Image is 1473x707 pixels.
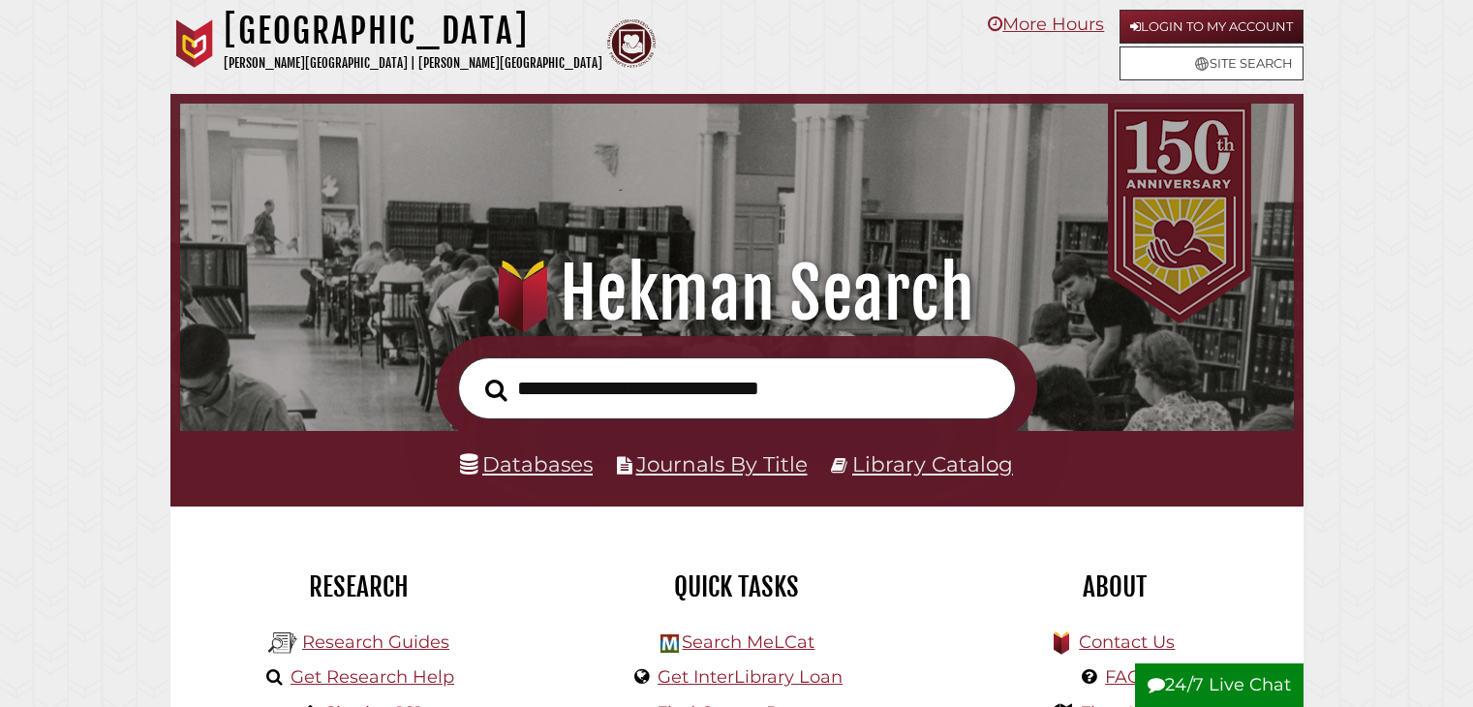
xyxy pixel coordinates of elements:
i: Search [485,378,507,401]
a: Library Catalog [852,451,1013,476]
h2: Quick Tasks [563,570,911,603]
a: More Hours [988,14,1104,35]
img: Calvin University [170,19,219,68]
a: Get Research Help [291,666,454,688]
a: Databases [460,451,593,476]
a: Research Guides [302,631,449,653]
h1: [GEOGRAPHIC_DATA] [224,10,602,52]
a: Site Search [1120,46,1304,80]
a: Contact Us [1079,631,1175,653]
p: [PERSON_NAME][GEOGRAPHIC_DATA] | [PERSON_NAME][GEOGRAPHIC_DATA] [224,52,602,75]
a: Get InterLibrary Loan [658,666,843,688]
h2: About [940,570,1289,603]
h1: Hekman Search [201,251,1271,336]
img: Hekman Library Logo [268,629,297,658]
img: Hekman Library Logo [660,634,679,653]
button: Search [476,373,517,407]
a: Login to My Account [1120,10,1304,44]
a: Search MeLCat [682,631,814,653]
h2: Research [185,570,534,603]
a: FAQs [1105,666,1151,688]
a: Journals By Title [636,451,808,476]
img: Calvin Theological Seminary [607,19,656,68]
